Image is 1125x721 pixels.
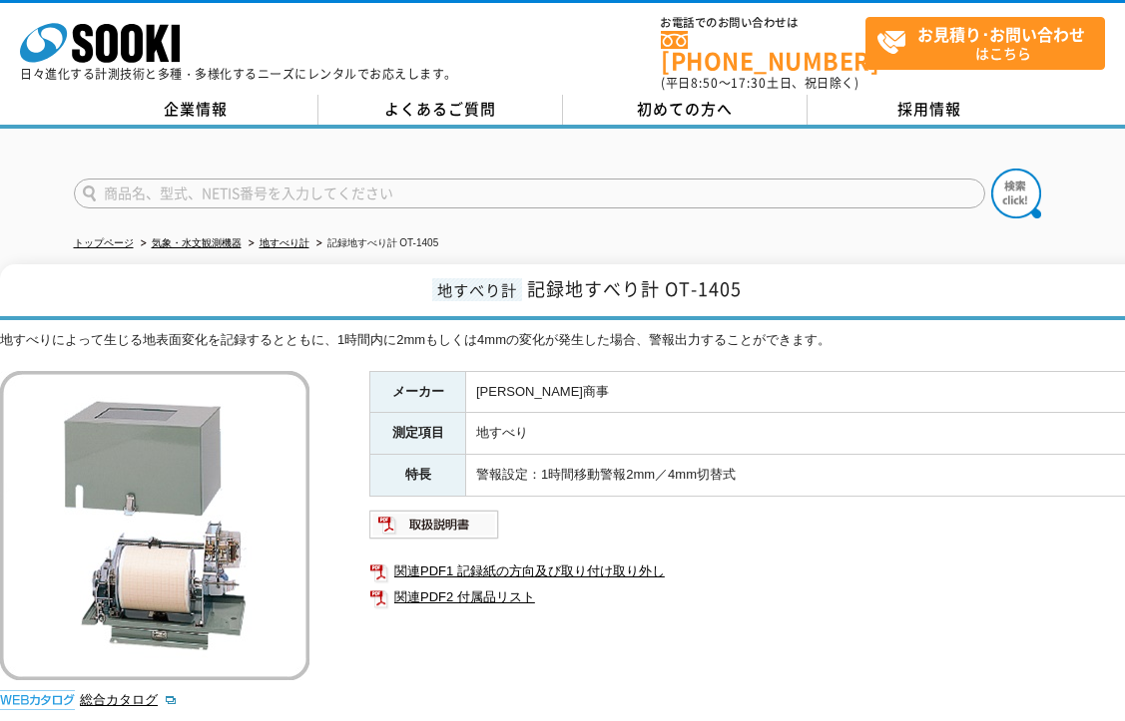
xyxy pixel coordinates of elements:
[369,522,500,537] a: 取扱説明書
[876,18,1104,68] span: はこちら
[661,17,865,29] span: お電話でのお問い合わせは
[74,95,318,125] a: 企業情報
[661,74,858,92] span: (平日 ～ 土日、祝日除く)
[661,31,865,72] a: [PHONE_NUMBER]
[370,455,466,497] th: 特長
[260,237,309,248] a: 地すべり計
[20,68,457,80] p: 日々進化する計測技術と多種・多様化するニーズにレンタルでお応えします。
[637,98,733,120] span: 初めての方へ
[563,95,808,125] a: 初めての方へ
[991,169,1041,218] img: btn_search.png
[370,371,466,413] th: メーカー
[808,95,1052,125] a: 採用情報
[312,233,439,254] li: 記録地すべり計 OT-1405
[152,237,242,248] a: 気象・水文観測機器
[917,22,1085,46] strong: お見積り･お問い合わせ
[74,179,985,208] input: 商品名、型式、NETIS番号を入力してください
[691,74,719,92] span: 8:50
[731,74,767,92] span: 17:30
[370,413,466,455] th: 測定項目
[865,17,1105,70] a: お見積り･お問い合わせはこちら
[318,95,563,125] a: よくあるご質問
[432,278,522,301] span: 地すべり計
[369,509,500,541] img: 取扱説明書
[74,237,134,248] a: トップページ
[80,692,178,707] a: 総合カタログ
[527,275,742,302] span: 記録地すべり計 OT-1405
